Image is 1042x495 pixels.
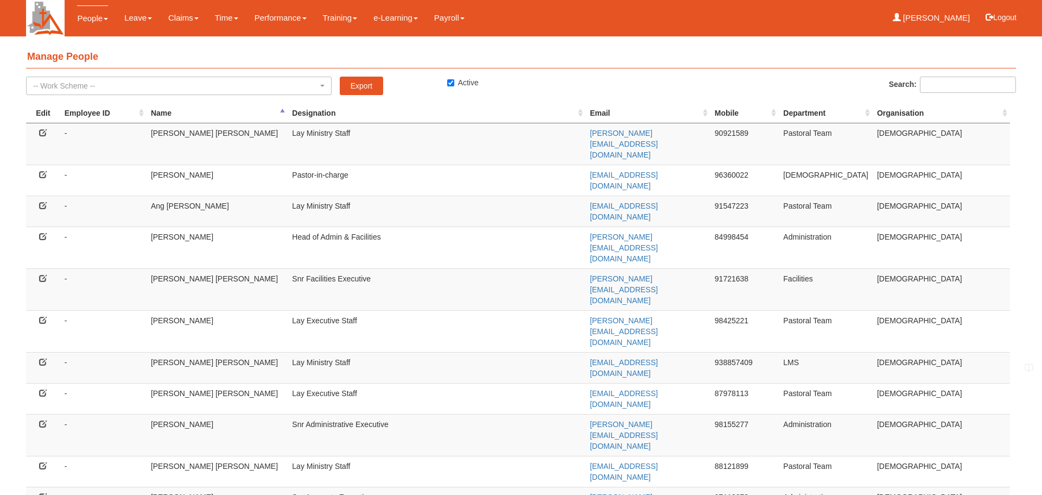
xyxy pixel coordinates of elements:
[434,5,465,30] a: Payroll
[590,462,658,481] a: [EMAIL_ADDRESS][DOMAIN_NAME]
[873,227,1010,268] td: [DEMOGRAPHIC_DATA]
[590,316,658,347] a: [PERSON_NAME][EMAIL_ADDRESS][DOMAIN_NAME]
[590,274,658,305] a: [PERSON_NAME][EMAIL_ADDRESS][DOMAIN_NAME]
[873,310,1010,352] td: [DEMOGRAPHIC_DATA]
[147,310,288,352] td: [PERSON_NAME]
[893,5,970,30] a: [PERSON_NAME]
[26,77,332,95] button: -- Work Scheme --
[779,165,873,196] td: [DEMOGRAPHIC_DATA]
[60,227,147,268] td: -
[590,358,658,378] a: [EMAIL_ADDRESS][DOMAIN_NAME]
[288,383,586,414] td: Lay Executive Staff
[779,383,873,414] td: Pastoral Team
[60,414,147,456] td: -
[710,383,779,414] td: 87978113
[288,103,586,123] th: Designation : activate to sort column ascending
[873,123,1010,165] td: [DEMOGRAPHIC_DATA]
[873,456,1010,487] td: [DEMOGRAPHIC_DATA]
[77,5,108,31] a: People
[288,165,586,196] td: Pastor-in-charge
[779,103,873,123] th: Department : activate to sort column ascending
[710,123,779,165] td: 90921589
[710,310,779,352] td: 98425221
[710,456,779,487] td: 88121899
[373,5,418,30] a: e-Learning
[147,165,288,196] td: [PERSON_NAME]
[873,268,1010,310] td: [DEMOGRAPHIC_DATA]
[288,227,586,268] td: Head of Admin & Facilities
[978,4,1024,30] button: Logout
[288,123,586,165] td: Lay Ministry Staff
[590,233,658,263] a: [PERSON_NAME][EMAIL_ADDRESS][DOMAIN_NAME]
[710,227,779,268] td: 84998454
[873,414,1010,456] td: [DEMOGRAPHIC_DATA]
[147,196,288,227] td: Ang [PERSON_NAME]
[288,456,586,487] td: Lay Ministry Staff
[60,310,147,352] td: -
[168,5,199,30] a: Claims
[873,196,1010,227] td: [DEMOGRAPHIC_DATA]
[710,352,779,383] td: 938857409
[779,227,873,268] td: Administration
[147,103,288,123] th: Name : activate to sort column descending
[590,202,658,221] a: [EMAIL_ADDRESS][DOMAIN_NAME]
[26,46,1016,68] h4: Manage People
[586,103,710,123] th: Email : activate to sort column ascending
[33,80,318,91] div: -- Work Scheme --
[147,268,288,310] td: [PERSON_NAME] [PERSON_NAME]
[920,77,1016,93] input: Search:
[590,389,658,409] a: [EMAIL_ADDRESS][DOMAIN_NAME]
[288,196,586,227] td: Lay Ministry Staff
[779,268,873,310] td: Facilities
[60,165,147,196] td: -
[60,456,147,487] td: -
[147,227,288,268] td: [PERSON_NAME]
[147,414,288,456] td: [PERSON_NAME]
[590,420,658,450] a: [PERSON_NAME][EMAIL_ADDRESS][DOMAIN_NAME]
[288,414,586,456] td: Snr Administrative Executive
[147,456,288,487] td: [PERSON_NAME] [PERSON_NAME]
[590,129,658,159] a: [PERSON_NAME][EMAIL_ADDRESS][DOMAIN_NAME]
[779,352,873,383] td: LMS
[60,196,147,227] td: -
[288,352,586,383] td: Lay Ministry Staff
[147,352,288,383] td: [PERSON_NAME] [PERSON_NAME]
[889,77,1016,93] label: Search:
[215,5,238,30] a: Time
[710,103,779,123] th: Mobile : activate to sort column ascending
[779,196,873,227] td: Pastoral Team
[60,383,147,414] td: -
[873,383,1010,414] td: [DEMOGRAPHIC_DATA]
[873,352,1010,383] td: [DEMOGRAPHIC_DATA]
[288,310,586,352] td: Lay Executive Staff
[447,79,454,86] input: Active
[60,352,147,383] td: -
[873,103,1010,123] th: Organisation : activate to sort column ascending
[779,456,873,487] td: Pastoral Team
[60,103,147,123] th: Employee ID: activate to sort column ascending
[147,123,288,165] td: [PERSON_NAME] [PERSON_NAME]
[590,171,658,190] a: [EMAIL_ADDRESS][DOMAIN_NAME]
[779,123,873,165] td: Pastoral Team
[710,196,779,227] td: 91547223
[60,123,147,165] td: -
[26,103,60,123] th: Edit
[147,383,288,414] td: [PERSON_NAME] [PERSON_NAME]
[60,268,147,310] td: -
[710,165,779,196] td: 96360022
[710,414,779,456] td: 98155277
[710,268,779,310] td: 91721638
[340,77,383,95] a: Export
[288,268,586,310] td: Snr Facilities Executive
[779,310,873,352] td: Pastoral Team
[873,165,1010,196] td: [DEMOGRAPHIC_DATA]
[323,5,358,30] a: Training
[124,5,152,30] a: Leave
[255,5,307,30] a: Performance
[447,77,479,88] label: Active
[779,414,873,456] td: Administration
